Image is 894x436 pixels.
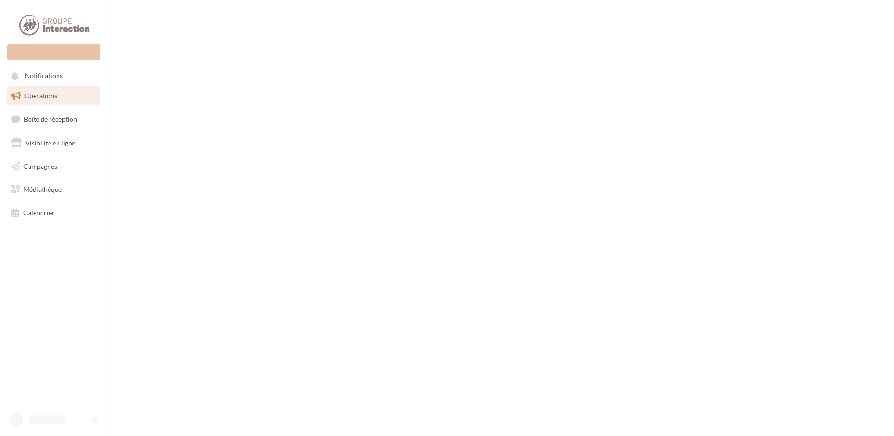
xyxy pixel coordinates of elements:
[25,139,75,147] span: Visibilité en ligne
[23,162,57,170] span: Campagnes
[23,209,55,217] span: Calendrier
[25,72,63,80] span: Notifications
[24,115,77,123] span: Boîte de réception
[6,203,102,223] a: Calendrier
[7,44,100,60] div: Nouvelle campagne
[23,185,62,193] span: Médiathèque
[6,133,102,153] a: Visibilité en ligne
[6,180,102,199] a: Médiathèque
[6,157,102,176] a: Campagnes
[24,92,57,100] span: Opérations
[6,86,102,106] a: Opérations
[6,109,102,129] a: Boîte de réception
